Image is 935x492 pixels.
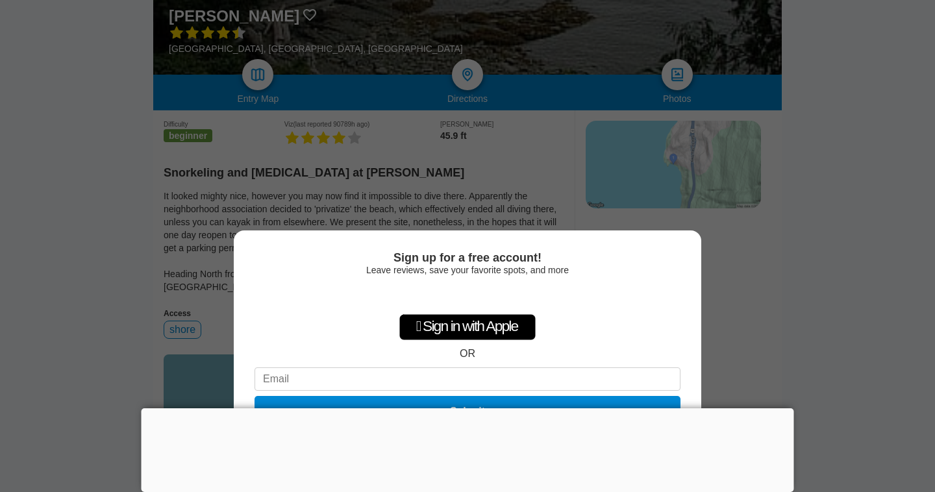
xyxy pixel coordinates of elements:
[255,265,680,275] div: Leave reviews, save your favorite spots, and more
[255,251,680,265] div: Sign up for a free account!
[401,282,534,310] iframe: Sign in with Google Button
[460,348,475,360] div: OR
[255,367,680,391] input: Email
[142,408,794,489] iframe: Advertisement
[399,314,536,340] div: Sign in with Apple
[255,396,680,427] button: Submit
